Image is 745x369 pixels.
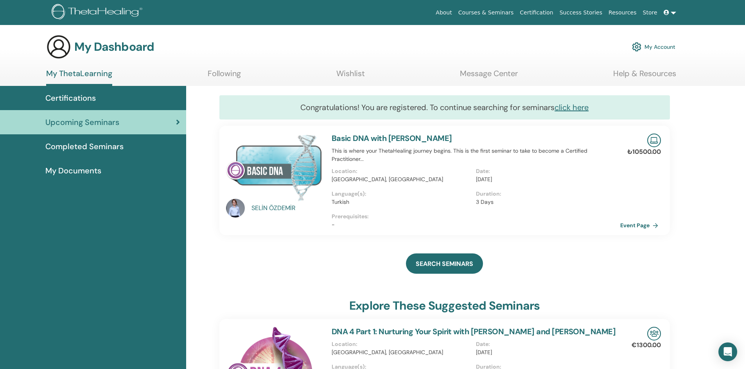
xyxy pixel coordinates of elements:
[555,102,589,112] a: click here
[632,38,675,55] a: My Account
[332,175,471,184] p: [GEOGRAPHIC_DATA], [GEOGRAPHIC_DATA]
[460,69,518,84] a: Message Center
[208,69,241,84] a: Following
[647,327,661,340] img: In-Person Seminar
[605,5,640,20] a: Resources
[476,167,616,175] p: Date :
[226,134,322,201] img: Basic DNA
[647,134,661,147] img: Live Online Seminar
[476,175,616,184] p: [DATE]
[640,5,661,20] a: Store
[46,69,112,86] a: My ThetaLearning
[476,340,616,348] p: Date :
[433,5,455,20] a: About
[613,69,676,84] a: Help & Resources
[718,342,737,361] div: Open Intercom Messenger
[349,299,540,313] h3: explore these suggested seminars
[406,253,483,274] a: SEARCH SEMINARS
[557,5,605,20] a: Success Stories
[476,198,616,206] p: 3 Days
[45,141,124,152] span: Completed Seminars
[74,40,154,54] h3: My Dashboard
[45,165,101,176] span: My Documents
[476,348,616,357] p: [DATE]
[45,116,119,128] span: Upcoming Seminars
[632,340,661,350] p: €1300.00
[332,167,471,175] p: Location :
[251,203,324,213] a: SELİN ÖZDEMİR
[476,190,616,198] p: Duration :
[620,219,661,231] a: Event Page
[45,92,96,104] span: Certifications
[517,5,556,20] a: Certification
[226,199,245,217] img: default.jpg
[336,69,365,84] a: Wishlist
[332,221,620,229] p: -
[332,133,452,143] a: Basic DNA with [PERSON_NAME]
[332,326,616,337] a: DNA 4 Part 1: Nurturing Your Spirit with [PERSON_NAME] and [PERSON_NAME]
[332,198,471,206] p: Turkish
[332,348,471,357] p: [GEOGRAPHIC_DATA], [GEOGRAPHIC_DATA]
[52,4,145,21] img: logo.png
[46,34,71,59] img: generic-user-icon.jpg
[416,260,473,268] span: SEARCH SEMINARS
[332,212,620,221] p: Prerequisites :
[632,40,641,53] img: cog.svg
[455,5,517,20] a: Courses & Seminars
[219,95,670,119] div: Congratulations! You are registered. To continue searching for seminars
[332,340,471,348] p: Location :
[332,190,471,198] p: Language(s) :
[332,147,620,163] p: This is where your ThetaHealing journey begins. This is the first seminar to take to become a Cer...
[627,147,661,157] p: ₺10500.00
